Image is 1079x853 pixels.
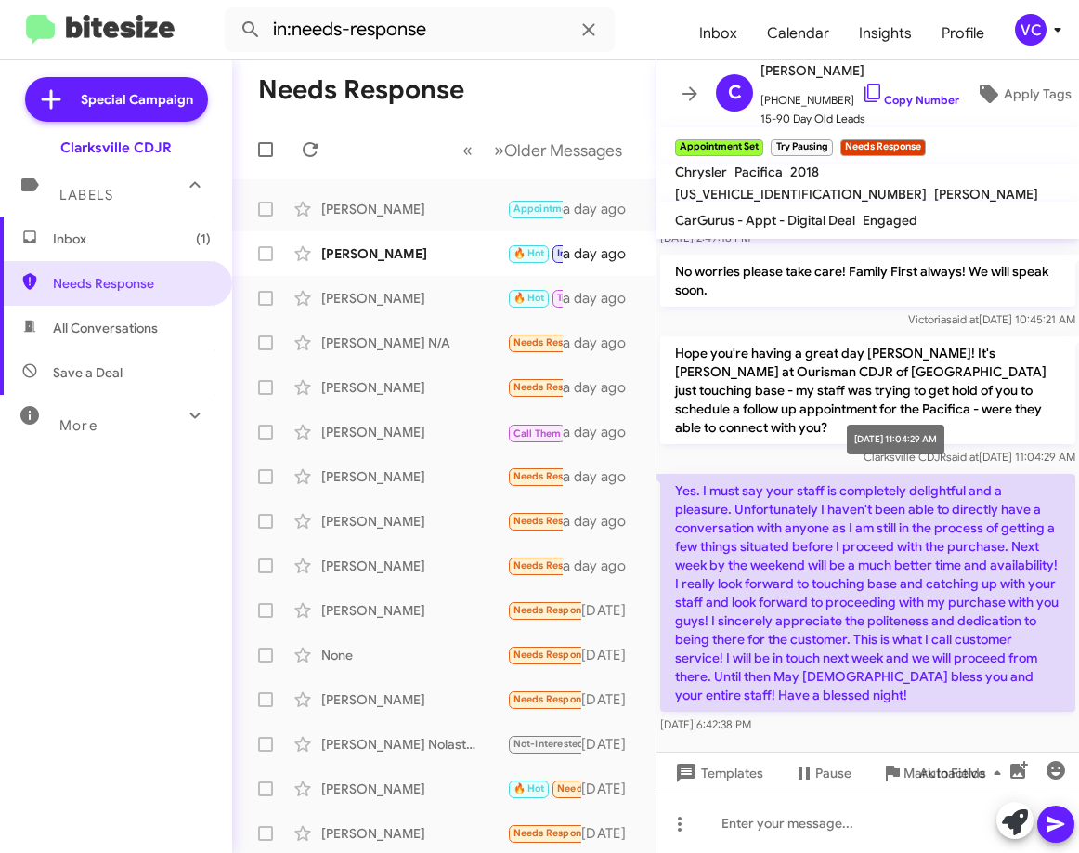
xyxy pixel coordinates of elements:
span: Try Pausing [557,292,611,304]
span: Needs Response [513,649,592,661]
div: I'm out of town, but will be back next week. If the car is still in [GEOGRAPHIC_DATA] I'll come b... [507,287,563,308]
span: Pacifica [734,164,783,180]
div: When you offer more for my trade. Please talk to [PERSON_NAME] in your finance department [507,510,563,531]
div: [DATE] [581,780,641,798]
nav: Page navigation example [452,131,633,169]
span: Needs Response [513,470,592,482]
div: [DATE] [581,824,641,843]
span: Needs Response [513,559,592,571]
a: Special Campaign [25,77,208,122]
span: Call Them [513,427,562,440]
div: [PERSON_NAME] [321,824,507,843]
span: « [462,138,473,162]
div: [PERSON_NAME] [321,512,507,531]
div: [PERSON_NAME] [321,557,507,575]
span: Important [557,247,605,259]
span: Profile [927,7,999,60]
div: Thanks, [GEOGRAPHIC_DATA]. I talked to your sales manager [DATE]. He could not honor the deal tha... [507,376,563,398]
div: [PERSON_NAME] [321,467,507,486]
div: Yes. I must say your staff is completely delightful and a pleasure. Unfortunately I haven't been ... [507,198,563,219]
div: [DATE] [581,646,641,664]
div: a day ago [563,334,641,352]
span: said at [946,312,979,326]
div: VC [1015,14,1046,46]
span: (1) [196,230,211,248]
button: Templates [656,756,778,790]
div: a day ago [563,200,641,218]
span: Engaged [863,212,917,229]
span: Inbox [53,230,211,248]
p: Yes. I must say your staff is completely delightful and a pleasure. Unfortunately I haven't been ... [660,474,1075,712]
span: 15-90 Day Old Leads [760,110,959,128]
div: [PERSON_NAME] [321,289,507,308]
span: Special Campaign [81,90,193,109]
span: Labels [59,187,113,203]
div: Everything* [507,689,581,710]
div: I'm just in the research stage right now not looking to buy till late fall [507,466,563,487]
div: Hi [PERSON_NAME], I ended up finding another car elsewhere so I don't need any help. But thank you! [507,599,581,621]
p: No worries please take care! Family First always! We will speak soon. [660,255,1075,307]
div: [PERSON_NAME] [321,690,507,709]
p: Hope you're having a great day [PERSON_NAME]! It's [PERSON_NAME] at Ourisman CDJR of [GEOGRAPHIC_... [660,336,1075,444]
span: Needs Response [513,381,592,393]
div: a day ago [563,557,641,575]
div: a day ago [563,467,641,486]
span: CarGurus - Appt - Digital Deal [675,212,855,229]
span: Needs Response [513,515,592,527]
span: Needs Response [513,336,592,348]
div: [DATE] [581,601,641,620]
div: [PERSON_NAME] [321,378,507,397]
div: I am out of town. The price is not competitive after they informed me that I don't qualify for th... [507,822,581,844]
span: 🔥 Hot [513,782,545,794]
span: All Conversations [53,319,158,337]
div: a day ago [563,289,641,308]
div: None [321,646,507,664]
span: Needs Response [513,693,592,705]
div: [PERSON_NAME] [321,601,507,620]
span: 🔥 Hot [513,247,545,259]
span: [PHONE_NUMBER] [760,82,959,110]
button: VC [999,14,1059,46]
span: Apply Tags [1004,77,1072,111]
span: [PERSON_NAME] [760,59,959,82]
div: No one has contacted me. [507,243,563,264]
div: Considering it is [DEMOGRAPHIC_DATA], it will need tires before winter, and it is basic, not full... [507,332,563,353]
span: Appointment Set [513,203,595,215]
div: [DATE] [581,735,641,754]
span: Needs Response [557,782,636,794]
span: Insights [844,7,927,60]
div: a day ago [563,423,641,441]
div: [PERSON_NAME] [321,780,507,798]
a: Calendar [752,7,844,60]
span: said at [946,450,979,464]
span: 2018 [790,164,819,180]
button: Previous [451,131,484,169]
span: Needs Response [513,827,592,839]
small: Try Pausing [771,139,832,156]
div: [PERSON_NAME] Nolastname119587306 [321,735,507,754]
div: Clarksville CDJR [60,138,172,157]
span: Not-Interested [513,738,585,750]
button: Auto Fields [904,756,1023,790]
span: Clarksville CDJR [DATE] 11:04:29 AM [864,450,1075,464]
span: C [728,78,742,108]
button: Next [483,131,633,169]
div: [PERSON_NAME] [321,244,507,263]
div: a day ago [563,512,641,531]
div: a day ago [563,378,641,397]
div: [PERSON_NAME] N/A [321,334,507,352]
a: Inbox [684,7,752,60]
span: 🔥 Hot [513,292,545,304]
button: Pause [778,756,866,790]
div: [DATE] 11:04:29 AM [847,425,944,454]
span: Templates [671,756,763,790]
h1: Needs Response [258,75,464,105]
div: [DATE] [581,690,641,709]
div: Inbound Call [507,420,563,443]
button: Mark Inactive [866,756,1000,790]
span: Needs Response [53,274,211,293]
span: [DATE] 6:42:38 PM [660,717,751,731]
span: Victoria [DATE] 10:45:21 AM [908,312,1075,326]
